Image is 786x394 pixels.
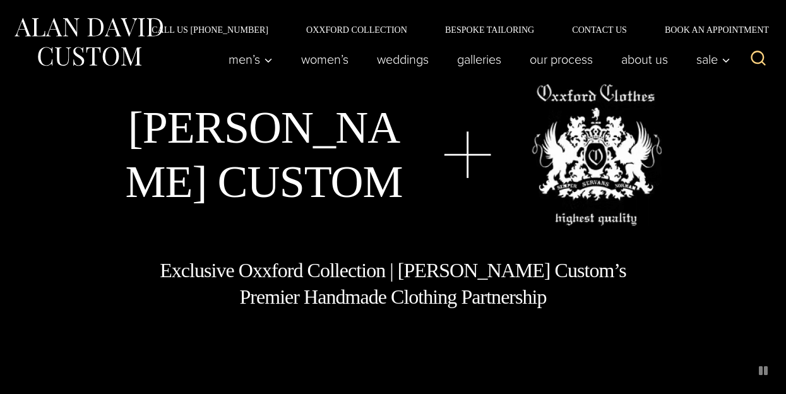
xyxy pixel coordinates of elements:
[159,258,628,310] h1: Exclusive Oxxford Collection | [PERSON_NAME] Custom’s Premier Handmade Clothing Partnership
[743,44,773,75] button: View Search Form
[553,25,646,34] a: Contact Us
[287,25,426,34] a: Oxxford Collection
[363,47,443,72] a: weddings
[124,100,403,210] h1: [PERSON_NAME] Custom
[426,25,553,34] a: Bespoke Tailoring
[607,47,682,72] a: About Us
[133,25,287,34] a: Call Us [PHONE_NUMBER]
[133,25,773,34] nav: Secondary Navigation
[215,47,737,72] nav: Primary Navigation
[13,14,164,70] img: Alan David Custom
[516,47,607,72] a: Our Process
[287,47,363,72] a: Women’s
[443,47,516,72] a: Galleries
[229,53,273,66] span: Men’s
[532,84,662,226] img: oxxford clothes, highest quality
[753,361,773,381] button: pause animated background image
[696,53,730,66] span: Sale
[646,25,773,34] a: Book an Appointment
